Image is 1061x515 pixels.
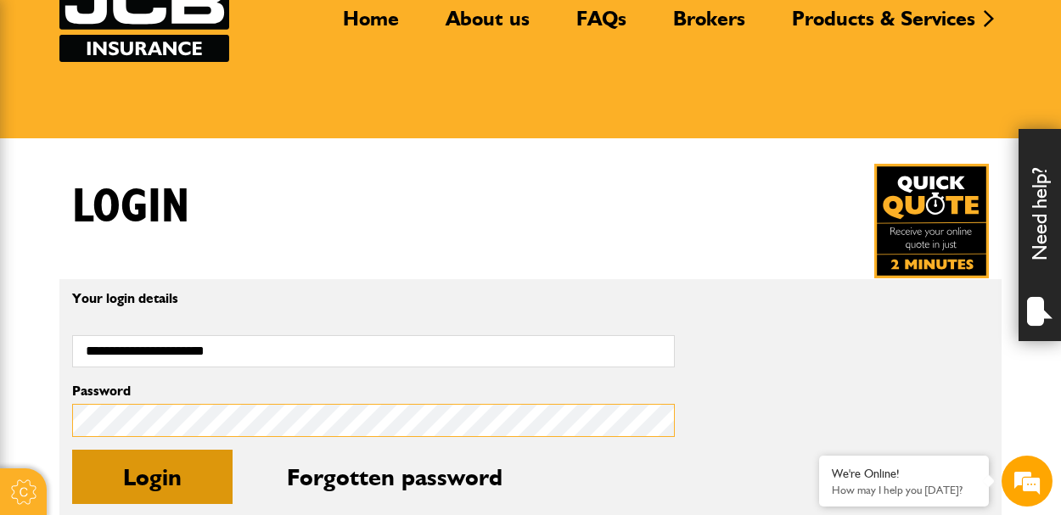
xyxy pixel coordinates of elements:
p: Your login details [72,292,675,305]
a: FAQs [564,6,639,45]
div: We're Online! [832,467,976,481]
div: Minimize live chat window [278,8,319,49]
input: Enter your last name [22,157,310,194]
textarea: Type your message and hit 'Enter' [22,307,310,367]
button: Login [72,450,233,504]
div: Need help? [1019,129,1061,341]
div: Chat with us now [88,95,285,117]
a: Get your insurance quote in just 2-minutes [874,164,989,278]
a: About us [433,6,542,45]
a: Brokers [660,6,758,45]
input: Enter your phone number [22,257,310,294]
a: Products & Services [779,6,988,45]
a: Home [330,6,412,45]
p: How may I help you today? [832,484,976,496]
input: Enter your email address [22,207,310,244]
label: Password [72,384,675,398]
em: Start Chat [231,398,308,421]
button: Forgotten password [236,450,553,504]
h1: Login [72,179,189,236]
img: Quick Quote [874,164,989,278]
img: d_20077148190_company_1631870298795_20077148190 [29,94,71,118]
